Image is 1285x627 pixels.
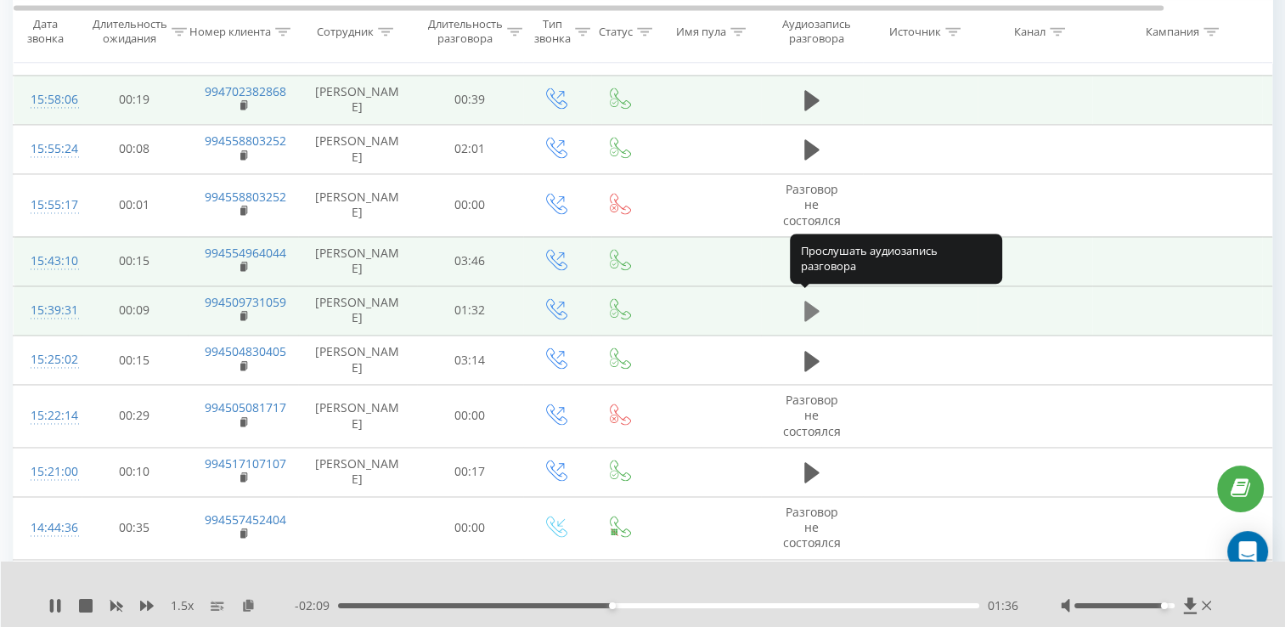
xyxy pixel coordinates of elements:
div: Длительность разговора [428,18,503,47]
td: [PERSON_NAME] [298,285,417,335]
td: 00:19 [82,75,188,124]
div: Длительность ожидания [93,18,167,47]
div: Номер клиента [189,25,271,39]
td: 00:00 [417,174,523,237]
td: 00:15 [82,236,188,285]
td: [PERSON_NAME] [298,174,417,237]
td: 00:29 [82,385,188,448]
td: [PERSON_NAME] [298,559,417,608]
td: 00:10 [82,447,188,496]
span: Разговор не состоялся [783,504,841,551]
div: Accessibility label [1161,602,1168,609]
div: Accessibility label [609,602,616,609]
div: Кампания [1146,25,1199,39]
td: [PERSON_NAME] [298,124,417,173]
td: [PERSON_NAME] [298,75,417,124]
span: 01:36 [988,597,1018,614]
span: - 02:09 [295,597,338,614]
a: 994554964044 [205,245,286,261]
td: 00:42 [417,559,523,608]
div: Сотрудник [317,25,374,39]
div: 15:25:02 [31,343,65,376]
div: 15:58:06 [31,83,65,116]
td: 00:09 [82,285,188,335]
td: 00:01 [82,174,188,237]
span: Разговор не состоялся [783,20,841,66]
td: 00:08 [82,124,188,173]
td: 00:11 [82,559,188,608]
div: 15:39:31 [31,294,65,327]
div: Прослушать аудиозапись разговора [790,234,1002,284]
td: 00:00 [417,497,523,560]
div: 15:21:00 [31,455,65,489]
td: 00:15 [82,336,188,385]
td: [PERSON_NAME] [298,385,417,448]
td: [PERSON_NAME] [298,336,417,385]
a: 994702382868 [205,83,286,99]
td: 00:39 [417,75,523,124]
td: [PERSON_NAME] [298,236,417,285]
div: Тип звонка [534,18,571,47]
div: Аудиозапись разговора [775,18,858,47]
div: Open Intercom Messenger [1227,531,1268,572]
div: 15:55:17 [31,189,65,222]
a: 994505081717 [205,399,286,415]
td: 01:32 [417,285,523,335]
td: [PERSON_NAME] [298,447,417,496]
div: 14:44:36 [31,511,65,545]
td: 02:01 [417,124,523,173]
td: 00:17 [417,447,523,496]
a: 994517107107 [205,455,286,472]
td: 00:00 [417,385,523,448]
td: 00:35 [82,497,188,560]
span: Разговор не состоялся [783,181,841,228]
td: 03:46 [417,236,523,285]
div: Статус [599,25,633,39]
div: Дата звонка [14,18,76,47]
a: 994558803252 [205,189,286,205]
div: Канал [1014,25,1045,39]
span: Разговор не состоялся [783,392,841,438]
a: 994557452404 [205,511,286,528]
div: 15:22:14 [31,399,65,432]
td: 03:14 [417,336,523,385]
div: 15:43:10 [31,245,65,278]
a: 994504830405 [205,343,286,359]
span: 1.5 x [171,597,194,614]
div: Источник [889,25,941,39]
a: 994558803252 [205,133,286,149]
div: 15:55:24 [31,133,65,166]
div: Имя пула [676,25,726,39]
a: 994509731059 [205,294,286,310]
